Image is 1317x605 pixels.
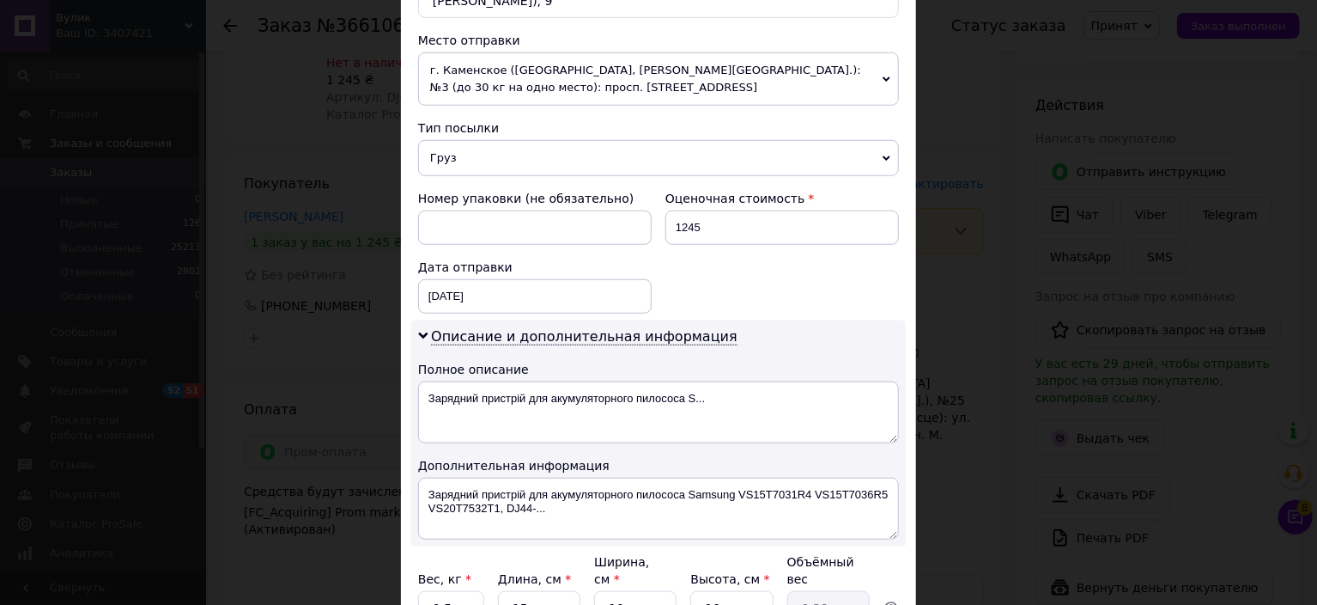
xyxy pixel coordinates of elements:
[418,457,899,474] div: Дополнительная информация
[418,361,899,378] div: Полное описание
[418,34,520,47] span: Место отправки
[594,555,649,586] label: Ширина, см
[418,259,652,276] div: Дата отправки
[418,190,652,207] div: Номер упаковки (не обязательно)
[418,121,499,135] span: Тип посылки
[418,382,899,443] textarea: Зарядний пристрій для акумуляторного пилососа S...
[498,572,571,586] label: Длина, см
[418,52,899,106] span: г. Каменское ([GEOGRAPHIC_DATA], [PERSON_NAME][GEOGRAPHIC_DATA].): №3 (до 30 кг на одно место): п...
[418,478,899,540] textarea: Зарядний пристрій для акумуляторного пилососа Samsung VS15T7031R4 VS15T7036R5 VS20T7532T1, DJ44-...
[418,140,899,176] span: Груз
[787,553,870,588] div: Объёмный вес
[690,572,769,586] label: Высота, см
[431,328,737,345] span: Описание и дополнительная информация
[665,190,899,207] div: Оценочная стоимость
[418,572,471,586] label: Вес, кг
